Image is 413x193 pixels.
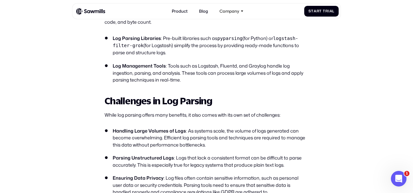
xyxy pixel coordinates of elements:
[105,62,308,83] li: : Tools such as Logstash, Fluentd, and Graylog handle log ingestion, parsing, and analysis. These...
[328,9,330,13] span: i
[105,35,308,56] li: : Pre-built libraries such as (for Python) or (for Logstash) simplify the process by providing re...
[113,62,166,69] strong: Log Management Tools
[113,127,186,134] strong: Handling Large Volumes of Logs
[332,9,334,13] span: l
[105,96,308,106] h2: Challenges in Log Parsing
[196,6,211,17] a: Blog
[404,171,409,176] span: 1
[314,9,317,13] span: a
[30,113,100,126] button: Send us a message
[85,149,110,154] span: Messages
[169,6,191,17] a: Product
[391,171,407,187] iframe: Intercom live chat
[308,9,311,13] span: S
[113,35,161,42] strong: Log Parsing Libraries
[113,154,174,161] strong: Parsing Unstructured Logs
[311,9,314,13] span: t
[62,29,85,36] div: • 31m ago
[48,3,83,14] h1: Messages
[323,9,325,13] span: T
[216,6,246,17] div: Company
[317,9,319,13] span: r
[105,127,308,148] li: : As systems scale, the volume of logs generated can become overwhelming. Efficient log parsing t...
[105,154,308,168] li: : Logs that lack a consistent format can be difficult to parse accurately. This is especially tru...
[304,6,339,16] a: StartTrial
[23,29,61,36] div: [PERSON_NAME]
[319,9,322,13] span: t
[325,9,328,13] span: r
[26,149,39,154] span: Home
[65,133,130,159] button: Messages
[330,9,332,13] span: a
[217,36,242,41] code: pyparsing
[7,23,20,36] img: Profile image for Winston
[113,174,164,181] strong: Ensuring Data Privacy
[219,9,239,14] div: Company
[105,111,308,119] p: While log parsing offers many benefits, it also comes with its own set of challenges:
[114,3,126,14] div: Close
